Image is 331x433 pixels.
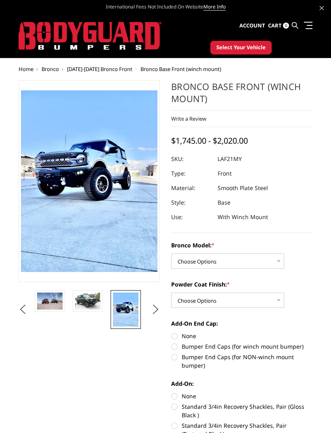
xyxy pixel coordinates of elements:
[210,41,272,54] button: Select Your Vehicle
[171,402,312,419] label: Standard 3/4in Recovery Shackles, Pair (Gloss Black )
[218,166,232,181] dd: Front
[171,379,312,388] label: Add-On:
[171,241,312,249] label: Bronco Model:
[67,65,132,73] a: [DATE]-[DATE] Bronco Front
[268,15,289,37] a: Cart 0
[171,135,248,146] span: $1,745.00 - $2,020.00
[171,319,312,328] label: Add-On End Cap:
[171,115,206,122] a: Write a Review
[17,303,29,316] button: Previous
[75,293,101,310] img: Bronco Base Front (winch mount)
[19,65,34,73] a: Home
[218,210,268,224] dd: With Winch Mount
[268,22,282,29] span: Cart
[171,342,312,351] label: Bumper End Caps (for winch mount bumper)
[171,80,312,111] h1: Bronco Base Front (winch mount)
[37,293,63,310] img: Bronco Base Front (winch mount)
[171,280,312,289] label: Powder Coat Finish:
[113,293,138,326] img: Bronco Base Front (winch mount)
[218,181,268,195] dd: Smooth Plate Steel
[216,44,266,52] span: Select Your Vehicle
[19,22,161,50] img: BODYGUARD BUMPERS
[171,166,212,181] dt: Type:
[171,392,312,400] label: None
[171,181,212,195] dt: Material:
[19,80,160,282] a: Freedom Series - Bronco Base Front Bumper
[171,332,312,340] label: None
[171,152,212,166] dt: SKU:
[171,210,212,224] dt: Use:
[218,152,242,166] dd: LAF21MY
[140,65,221,73] span: Bronco Base Front (winch mount)
[239,22,265,29] span: Account
[42,65,59,73] a: Bronco
[239,15,265,37] a: Account
[171,195,212,210] dt: Style:
[171,353,312,370] label: Bumper End Caps (for NON-winch mount bumper)
[218,195,230,210] dd: Base
[283,23,289,29] span: 0
[203,3,226,10] a: More Info
[150,303,162,316] button: Next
